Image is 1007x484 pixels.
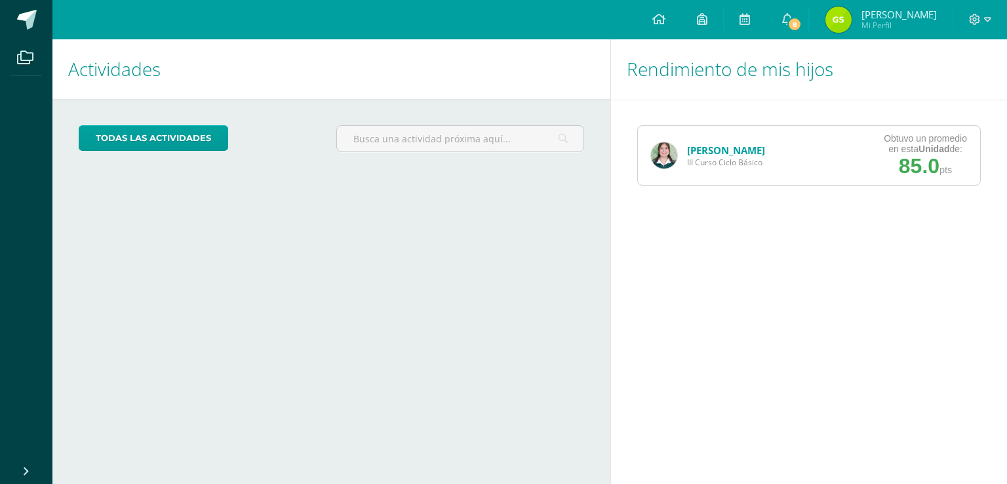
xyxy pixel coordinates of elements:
a: todas las Actividades [79,125,228,151]
span: 8 [787,17,802,31]
img: 97434ded3bbf7937652e571755989277.png [651,142,677,169]
a: [PERSON_NAME] [687,144,765,157]
span: pts [939,165,952,175]
strong: Unidad [918,144,949,154]
div: Obtuvo un promedio en esta de: [884,133,967,154]
span: [PERSON_NAME] [861,8,937,21]
span: Mi Perfil [861,20,937,31]
h1: Actividades [68,39,595,99]
h1: Rendimiento de mis hijos [627,39,991,99]
span: III Curso Ciclo Básico [687,157,765,168]
img: 4f37302272b6e5e19caeb0d4110de8ad.png [825,7,852,33]
span: 85.0 [899,154,939,178]
input: Busca una actividad próxima aquí... [337,126,583,151]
